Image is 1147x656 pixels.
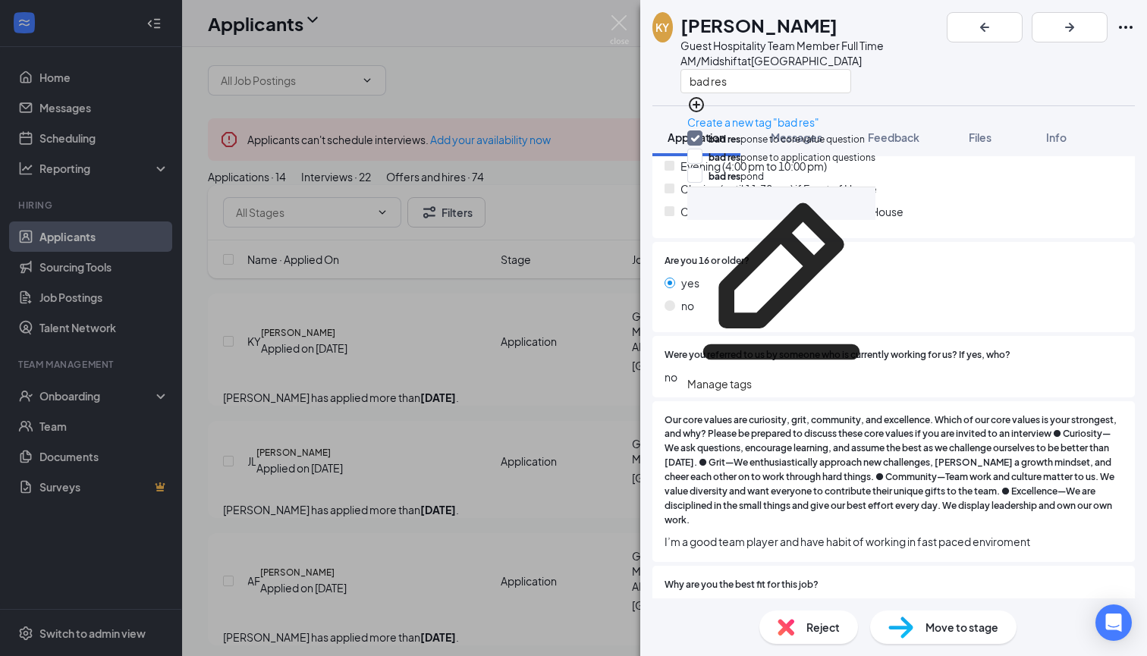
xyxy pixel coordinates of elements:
span: Were you referred to us by someone who is currently working for us? If yes, who? [665,348,1010,363]
span: Closing (until 11:30 pm) if Front of House [680,180,877,197]
svg: Ellipses [1117,18,1135,36]
a: Create a new tag "bad res" [687,115,819,129]
span: Are you 16 or older? [665,254,749,268]
div: KY [655,20,669,35]
svg: PlusCircle [687,96,705,114]
span: yes [681,275,699,291]
span: Reject [806,619,840,636]
button: ArrowRight [1032,12,1108,42]
div: Open Intercom Messenger [1095,604,1132,641]
span: I’m a good team player and have habit of working in fast paced enviroment [665,533,1123,550]
span: no [665,369,1123,385]
h1: [PERSON_NAME] [680,12,837,38]
svg: ArrowLeftNew [976,18,994,36]
span: Info [1046,130,1067,144]
span: Application [668,130,725,144]
span: Our core values are curiosity, grit, community, and excellence. Which of our core values is your ... [665,413,1123,528]
span: Why are you the best fit for this job? [665,578,819,592]
span: Evening (4:00 pm to 10:00 pm) [680,158,827,174]
svg: ArrowRight [1061,18,1079,36]
span: Closing (until 12:00 midnight) if Back of House [680,203,903,220]
svg: Pencil [687,187,875,375]
span: no [681,297,694,314]
span: Feedback [868,130,919,144]
button: ArrowLeftNew [947,12,1023,42]
span: Files [969,130,991,144]
div: Manage tags [687,375,875,392]
div: Guest Hospitality Team Member Full Time AM/Midshift at [GEOGRAPHIC_DATA] [680,38,939,68]
span: Move to stage [925,619,998,636]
